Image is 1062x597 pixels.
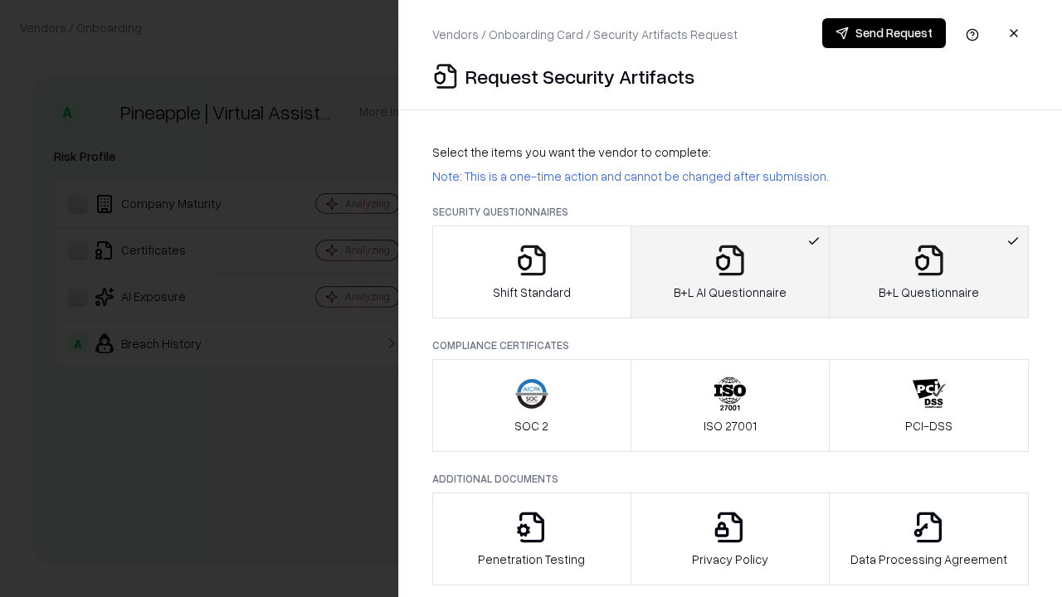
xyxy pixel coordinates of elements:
[514,417,548,434] p: SOC 2
[829,226,1029,318] button: B+L Questionnaire
[432,226,631,318] button: Shift Standard
[829,493,1029,585] button: Data Processing Agreement
[432,167,1029,185] p: Note: This is a one-time action and cannot be changed after submission.
[829,359,1029,452] button: PCI-DSS
[905,417,952,434] p: PCI-DSS
[478,551,585,568] p: Penetration Testing
[692,551,768,568] p: Privacy Policy
[850,551,1007,568] p: Data Processing Agreement
[704,417,757,434] p: ISO 27001
[822,18,946,48] button: Send Request
[879,284,979,301] p: B+L Questionnaire
[631,493,831,585] button: Privacy Policy
[631,226,831,318] button: B+L AI Questionnaire
[432,493,631,585] button: Penetration Testing
[432,472,1029,486] p: Additional Documents
[631,359,831,452] button: ISO 27001
[432,26,738,43] p: Vendors / Onboarding Card / Security Artifacts Request
[493,284,571,301] p: Shift Standard
[432,205,1029,219] p: Security Questionnaires
[465,63,694,90] p: Request Security Artifacts
[674,284,787,301] p: B+L AI Questionnaire
[432,338,1029,352] p: Compliance Certificates
[432,359,631,452] button: SOC 2
[432,143,1029,161] p: Select the items you want the vendor to complete:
